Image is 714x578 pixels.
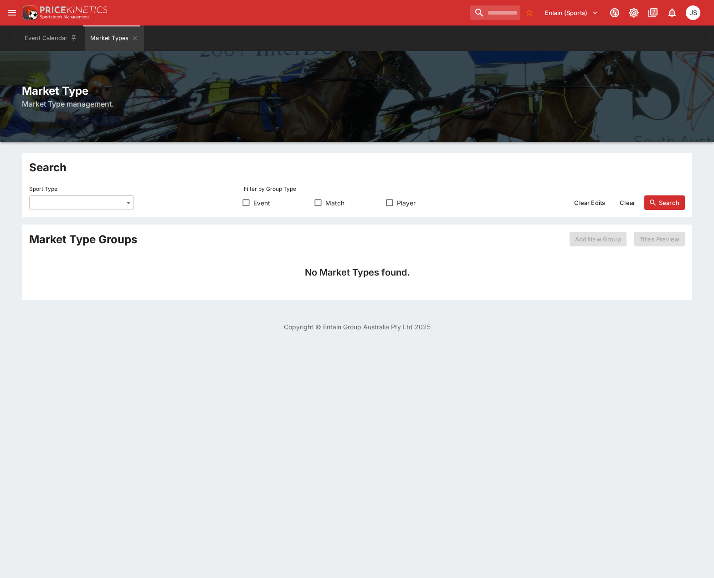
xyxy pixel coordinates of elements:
span: Event [253,198,270,208]
h2: Market Type [22,84,692,98]
button: Notifications [664,5,680,21]
div: John Seaton [686,5,700,20]
h2: Market Type Groups [29,232,137,246]
img: PriceKinetics [40,6,108,13]
button: Documentation [645,5,661,21]
h6: Market Type management. [22,98,692,109]
button: open drawer [4,5,20,21]
button: No Bookmarks [522,5,537,20]
img: Sportsbook Management [40,15,89,19]
p: Sport Type [29,185,57,193]
button: Connected to PK [606,5,623,21]
button: Clear [614,195,641,210]
input: search [470,5,520,20]
h4: No Market Types found. [36,266,678,278]
button: Event Calendar [19,26,83,51]
span: Match [325,198,344,208]
span: Player [397,198,416,208]
button: Toggle light/dark mode [626,5,642,21]
button: Clear Edits [569,195,611,210]
img: PriceKinetics Logo [20,4,38,22]
button: Search [644,195,685,210]
p: Filter by Group Type [244,185,296,193]
h2: Search [29,160,685,174]
button: Market Types [85,26,144,51]
button: Select Tenant [539,5,604,20]
button: John Seaton [683,3,703,23]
